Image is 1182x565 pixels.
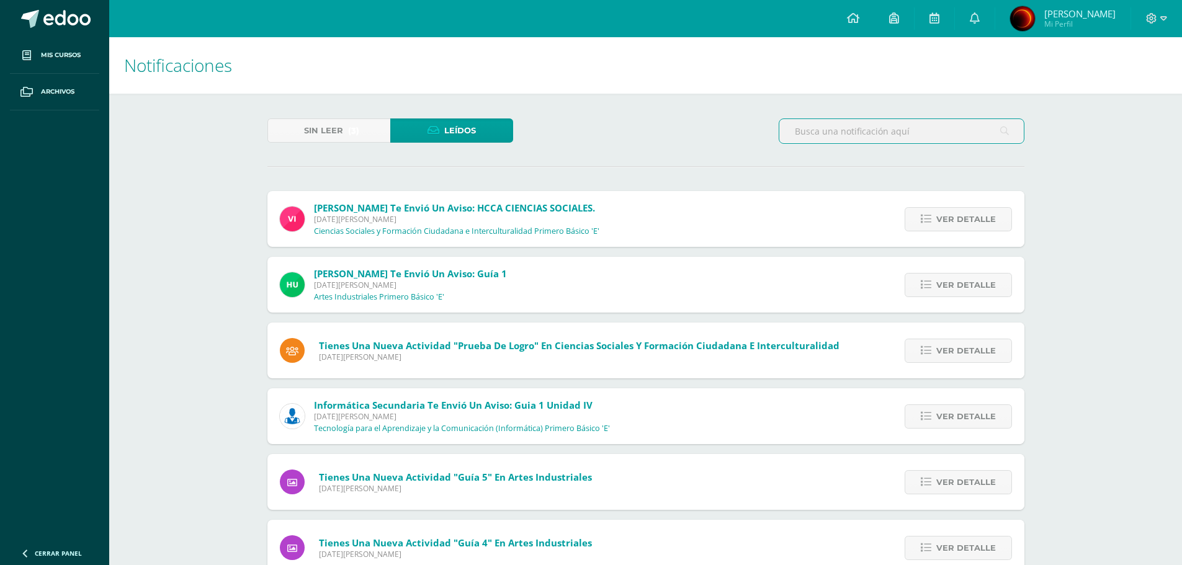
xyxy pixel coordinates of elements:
input: Busca una notificación aquí [779,119,1024,143]
span: Notificaciones [124,53,232,77]
span: [DATE][PERSON_NAME] [314,280,507,290]
span: (3) [348,119,359,142]
span: Informática Secundaria te envió un aviso: Guia 1 Unidad IV [314,399,593,411]
span: Tienes una nueva actividad "Prueba de Logro" En Ciencias Sociales y Formación Ciudadana e Intercu... [319,339,839,352]
p: Artes Industriales Primero Básico 'E' [314,292,444,302]
span: Cerrar panel [35,549,82,558]
span: Mi Perfil [1044,19,1116,29]
span: Ver detalle [936,274,996,296]
img: fd23069c3bd5c8dde97a66a86ce78287.png [280,272,305,297]
a: Archivos [10,74,99,110]
span: [PERSON_NAME] [1044,7,1116,20]
span: [DATE][PERSON_NAME] [314,214,599,225]
span: Archivos [41,87,74,97]
span: [DATE][PERSON_NAME] [319,352,839,362]
span: [DATE][PERSON_NAME] [319,483,592,494]
span: Ver detalle [936,208,996,231]
img: 6ed6846fa57649245178fca9fc9a58dd.png [280,404,305,429]
p: Tecnología para el Aprendizaje y la Comunicación (Informática) Primero Básico 'E' [314,424,610,434]
span: [PERSON_NAME] te envió un aviso: HCCA CIENCIAS SOCIALES. [314,202,595,214]
span: Ver detalle [936,536,996,559]
span: Sin leer [304,119,343,142]
span: Mis cursos [41,50,81,60]
span: Tienes una nueva actividad "Guía 5" En Artes Industriales [319,471,592,483]
a: Mis cursos [10,37,99,74]
a: Sin leer(3) [267,118,390,143]
span: Ver detalle [936,471,996,494]
p: Ciencias Sociales y Formación Ciudadana e Interculturalidad Primero Básico 'E' [314,226,599,236]
span: [DATE][PERSON_NAME] [314,411,610,422]
span: Ver detalle [936,405,996,428]
span: [DATE][PERSON_NAME] [319,549,592,559]
span: [PERSON_NAME] te envió un aviso: Guía 1 [314,267,507,280]
span: Ver detalle [936,339,996,362]
a: Leídos [390,118,513,143]
span: Tienes una nueva actividad "Guía 4" En Artes Industriales [319,536,592,549]
img: bd6d0aa147d20350c4821b7c643124fa.png [280,207,305,231]
span: Leídos [444,119,476,142]
img: 356f35e1342121e0f3f79114633ea786.png [1010,6,1035,31]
